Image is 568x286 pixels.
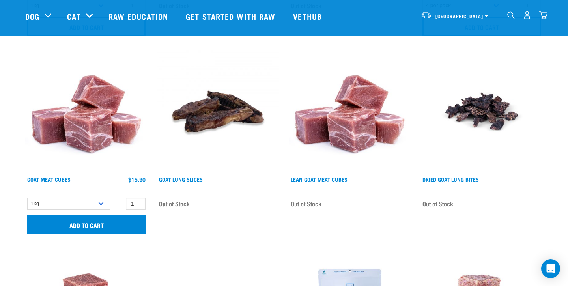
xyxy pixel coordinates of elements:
img: home-icon@2x.png [539,11,547,19]
span: Out of Stock [422,198,453,209]
img: van-moving.png [421,11,432,19]
div: $15.90 [128,176,146,183]
a: Goat Lung Slices [159,178,203,181]
span: [GEOGRAPHIC_DATA] [435,15,483,17]
a: Dog [25,10,39,22]
a: Goat Meat Cubes [27,178,71,181]
a: Lean Goat Meat Cubes [291,178,348,181]
img: user.png [523,11,531,19]
img: home-icon-1@2x.png [507,11,515,19]
img: Venison Lung Bites [420,50,543,172]
input: Add to cart [27,215,146,234]
a: Vethub [285,0,332,32]
div: Open Intercom Messenger [541,259,560,278]
img: 1184 Wild Goat Meat Cubes Boneless 01 [289,50,411,172]
a: Dried Goat Lung Bites [422,178,479,181]
span: Out of Stock [291,198,321,209]
img: 1184 Wild Goat Meat Cubes Boneless 01 [25,50,148,172]
a: Raw Education [101,0,178,32]
span: Out of Stock [159,198,190,209]
a: Cat [67,10,80,22]
img: 59052 [157,50,279,172]
input: 1 [126,198,146,210]
a: Get started with Raw [178,0,285,32]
